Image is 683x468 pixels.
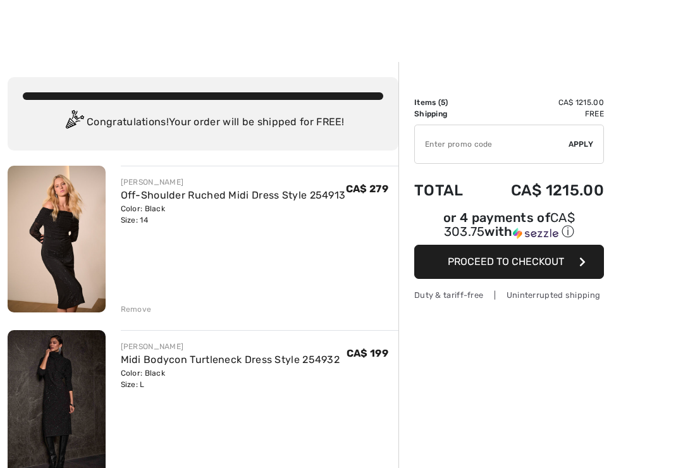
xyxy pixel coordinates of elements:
[414,169,479,212] td: Total
[347,347,388,359] span: CA$ 199
[61,110,87,135] img: Congratulation2.svg
[479,97,604,108] td: CA$ 1215.00
[415,125,569,163] input: Promo code
[121,354,340,366] a: Midi Bodycon Turtleneck Dress Style 254932
[441,98,445,107] span: 5
[448,256,564,268] span: Proceed to Checkout
[414,289,604,301] div: Duty & tariff-free | Uninterrupted shipping
[121,203,346,226] div: Color: Black Size: 14
[479,169,604,212] td: CA$ 1215.00
[513,228,558,239] img: Sezzle
[121,189,346,201] a: Off-Shoulder Ruched Midi Dress Style 254913
[414,212,604,245] div: or 4 payments ofCA$ 303.75withSezzle Click to learn more about Sezzle
[414,108,479,120] td: Shipping
[23,110,383,135] div: Congratulations! Your order will be shipped for FREE!
[121,176,346,188] div: [PERSON_NAME]
[444,210,575,239] span: CA$ 303.75
[414,212,604,240] div: or 4 payments of with
[414,245,604,279] button: Proceed to Checkout
[414,97,479,108] td: Items ( )
[121,304,152,315] div: Remove
[569,139,594,150] span: Apply
[121,341,340,352] div: [PERSON_NAME]
[346,183,388,195] span: CA$ 279
[121,367,340,390] div: Color: Black Size: L
[479,108,604,120] td: Free
[8,166,106,312] img: Off-Shoulder Ruched Midi Dress Style 254913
